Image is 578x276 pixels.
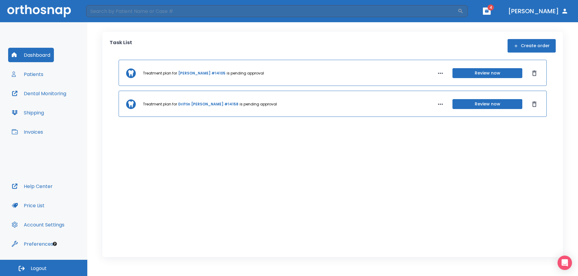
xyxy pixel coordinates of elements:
[558,256,572,270] div: Open Intercom Messenger
[143,71,177,76] p: Treatment plan for
[110,39,132,53] p: Task List
[240,102,277,107] p: is pending approval
[8,198,48,213] button: Price List
[8,217,68,232] button: Account Settings
[488,5,494,11] span: 4
[506,6,571,17] button: [PERSON_NAME]
[7,5,71,17] img: Orthosnap
[530,68,539,78] button: Dismiss
[52,241,57,247] div: Tooltip anchor
[86,5,458,17] input: Search by Patient Name or Case #
[31,265,47,272] span: Logout
[8,179,56,193] button: Help Center
[8,105,48,120] button: Shipping
[178,71,225,76] a: [PERSON_NAME] #14105
[227,71,264,76] p: is pending approval
[508,39,556,53] button: Create order
[530,99,539,109] button: Dismiss
[8,237,57,251] button: Preferences
[143,102,177,107] p: Treatment plan for
[8,67,47,81] button: Patients
[452,68,522,78] button: Review now
[8,86,70,101] button: Dental Monitoring
[452,99,522,109] button: Review now
[178,102,238,107] a: Driftin [PERSON_NAME] #14158
[8,48,54,62] button: Dashboard
[8,125,47,139] button: Invoices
